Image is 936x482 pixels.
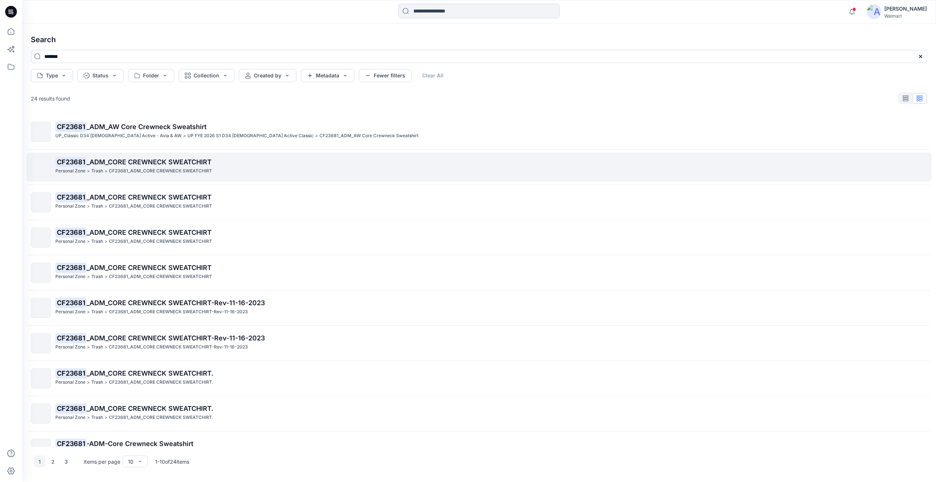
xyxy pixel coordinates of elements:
[91,308,103,316] p: Trash
[87,334,265,342] span: _ADM_CORE CREWNECK SWEATCHIRT-Rev-11-16-2023
[867,4,881,19] img: avatar
[55,202,85,210] p: Personal Zone
[55,121,87,132] mark: CF23681
[87,167,90,175] p: >
[187,132,314,140] p: UP FYE 2026 S1 D34 Ladies Active Classic
[105,308,107,316] p: >
[55,192,87,202] mark: CF23681
[84,458,120,465] p: Items per page
[77,69,124,82] button: Status
[91,167,103,175] p: Trash
[105,167,107,175] p: >
[26,293,932,322] a: CF23681_ADM_CORE CREWNECK SWEATCHIRT-Rev-11-16-2023Personal Zone>Trash>CF23681_ADM_CORE CREWNECK ...
[87,299,265,307] span: _ADM_CORE CREWNECK SWEATCHIRT-Rev-11-16-2023
[301,69,354,82] button: Metadata
[26,434,932,463] a: CF23681-ADM-Core Crewneck SweatshirtUP_Classic D34 [DEMOGRAPHIC_DATA] Active - Avia & AW>UP FYE 2...
[25,29,933,50] h4: Search
[55,132,182,140] p: UP_Classic D34 Ladies Active - Avia & AW
[55,308,85,316] p: Personal Zone
[105,414,107,421] p: >
[55,227,87,237] mark: CF23681
[105,273,107,281] p: >
[55,238,85,245] p: Personal Zone
[55,157,87,167] mark: CF23681
[87,379,90,386] p: >
[87,308,90,316] p: >
[359,69,412,82] button: Fewer filters
[60,456,72,467] button: 3
[55,273,85,281] p: Personal Zone
[87,238,90,245] p: >
[87,440,193,448] span: -ADM-Core Crewneck Sweatshirt
[55,438,87,449] mark: CF23681
[55,167,85,175] p: Personal Zone
[47,456,59,467] button: 2
[87,202,90,210] p: >
[128,69,174,82] button: Folder
[87,414,90,421] p: >
[183,132,186,140] p: >
[26,258,932,287] a: CF23681_ADM_CORE CREWNECK SWEATCHIRTPersonal Zone>Trash>CF23681_ADM_CORE CREWNECK SWEATCHIRT
[109,202,212,210] p: CF23681_ADM_CORE CREWNECK SWEATCHIRT
[155,458,189,465] p: 1 - 10 of 24 items
[26,188,932,217] a: CF23681_ADM_CORE CREWNECK SWEATCHIRTPersonal Zone>Trash>CF23681_ADM_CORE CREWNECK SWEATCHIRT
[26,117,932,146] a: CF23681_ADM_AW Core Crewneck SweatshirtUP_Classic D34 [DEMOGRAPHIC_DATA] Active - Avia & AW>UP FY...
[315,132,318,140] p: >
[55,403,87,413] mark: CF23681
[91,273,103,281] p: Trash
[109,167,212,175] p: CF23681_ADM_CORE CREWNECK SWEATCHIRT
[55,297,87,308] mark: CF23681
[128,458,134,465] div: 10
[91,343,103,351] p: Trash
[105,379,107,386] p: >
[109,414,213,421] p: CF23681_ADM_CORE CREWNECK SWEATCHIRT.
[109,343,248,351] p: CF23681_ADM_CORE CREWNECK SWEATCHIRT-Rev-11-16-2023
[239,69,296,82] button: Created by
[26,399,932,428] a: CF23681_ADM_CORE CREWNECK SWEATCHIRT.Personal Zone>Trash>CF23681_ADM_CORE CREWNECK SWEATCHIRT.
[109,379,213,386] p: CF23681_ADM_CORE CREWNECK SWEATCHIRT.
[91,379,103,386] p: Trash
[26,153,932,182] a: CF23681_ADM_CORE CREWNECK SWEATCHIRTPersonal Zone>Trash>CF23681_ADM_CORE CREWNECK SWEATCHIRT
[87,343,90,351] p: >
[91,238,103,245] p: Trash
[26,329,932,358] a: CF23681_ADM_CORE CREWNECK SWEATCHIRT-Rev-11-16-2023Personal Zone>Trash>CF23681_ADM_CORE CREWNECK ...
[179,69,234,82] button: Collection
[105,238,107,245] p: >
[91,414,103,421] p: Trash
[87,264,212,271] span: _ADM_CORE CREWNECK SWEATCHIRT
[884,13,927,19] div: Walmart
[87,229,212,236] span: _ADM_CORE CREWNECK SWEATCHIRT
[87,369,213,377] span: _ADM_CORE CREWNECK SWEATCHIRT.
[55,414,85,421] p: Personal Zone
[319,132,418,140] p: CF23681_ADM_AW Core Crewneck Sweatshirt
[87,405,213,412] span: _ADM_CORE CREWNECK SWEATCHIRT.
[105,202,107,210] p: >
[109,238,212,245] p: CF23681_ADM_CORE CREWNECK SWEATCHIRT
[87,193,212,201] span: _ADM_CORE CREWNECK SWEATCHIRT
[26,223,932,252] a: CF23681_ADM_CORE CREWNECK SWEATCHIRTPersonal Zone>Trash>CF23681_ADM_CORE CREWNECK SWEATCHIRT
[31,69,73,82] button: Type
[55,379,85,386] p: Personal Zone
[34,456,45,467] button: 1
[87,273,90,281] p: >
[109,273,212,281] p: CF23681_ADM_CORE CREWNECK SWEATCHIRT
[55,333,87,343] mark: CF23681
[55,343,85,351] p: Personal Zone
[26,364,932,393] a: CF23681_ADM_CORE CREWNECK SWEATCHIRT.Personal Zone>Trash>CF23681_ADM_CORE CREWNECK SWEATCHIRT.
[55,368,87,378] mark: CF23681
[884,4,927,13] div: [PERSON_NAME]
[87,158,212,166] span: _ADM_CORE CREWNECK SWEATCHIRT
[105,343,107,351] p: >
[91,202,103,210] p: Trash
[31,95,70,102] p: 24 results found
[87,123,206,131] span: _ADM_AW Core Crewneck Sweatshirt
[109,308,248,316] p: CF23681_ADM_CORE CREWNECK SWEATCHIRT-Rev-11-16-2023
[55,262,87,273] mark: CF23681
